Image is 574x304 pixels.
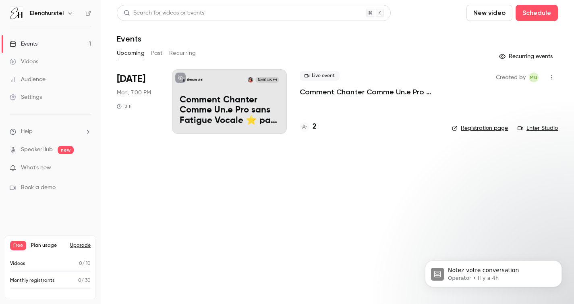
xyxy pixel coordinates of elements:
img: Elenahurstel [10,7,23,20]
div: Events [10,40,37,48]
a: Enter Studio [518,124,558,132]
span: Mon, 7:00 PM [117,89,151,97]
div: 3 h [117,103,132,110]
span: new [58,146,74,154]
li: help-dropdown-opener [10,127,91,136]
span: 0 [79,261,82,266]
p: / 30 [78,277,91,284]
a: Comment Chanter Comme Un.e Pro sans Fatigue Vocale ⭐️ par Elena HurstelElenahurstelElena Hurstel[... [172,69,287,134]
span: [DATE] 7:00 PM [255,77,279,83]
button: Past [151,47,163,60]
span: Free [10,241,26,250]
a: Comment Chanter Comme Un.e Pro sans Fatigue Vocale ⭐️ par [PERSON_NAME] [300,87,439,97]
span: What's new [21,164,51,172]
span: Marco Gomes [529,73,539,82]
button: Upgrade [70,242,91,249]
div: Videos [10,58,38,66]
h6: Elenahurstel [30,9,64,17]
span: Created by [496,73,526,82]
button: New video [466,5,512,21]
span: Plan usage [31,242,65,249]
h4: 2 [313,121,317,132]
p: Elenahurstel [187,78,203,82]
a: SpeakerHub [21,146,53,154]
p: Comment Chanter Comme Un.e Pro sans Fatigue Vocale ⭐️ par [PERSON_NAME] [180,95,279,126]
button: Schedule [516,5,558,21]
span: Book a demo [21,183,56,192]
div: Audience [10,75,46,83]
span: MG [530,73,538,82]
div: Settings [10,93,42,101]
p: Videos [10,260,25,267]
h1: Events [117,34,141,44]
div: Oct 13 Mon, 7:00 PM (Europe/Tirane) [117,69,159,134]
p: / 10 [79,260,91,267]
button: Upcoming [117,47,145,60]
div: Search for videos or events [124,9,204,17]
span: Live event [300,71,340,81]
a: Registration page [452,124,508,132]
iframe: Intercom notifications message [413,244,574,300]
span: Help [21,127,33,136]
img: Elena Hurstel [248,77,253,83]
span: [DATE] [117,73,145,85]
a: 2 [300,121,317,132]
span: 0 [78,278,81,283]
button: Recurring events [495,50,558,63]
button: Recurring [169,47,196,60]
p: Monthly registrants [10,277,55,284]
